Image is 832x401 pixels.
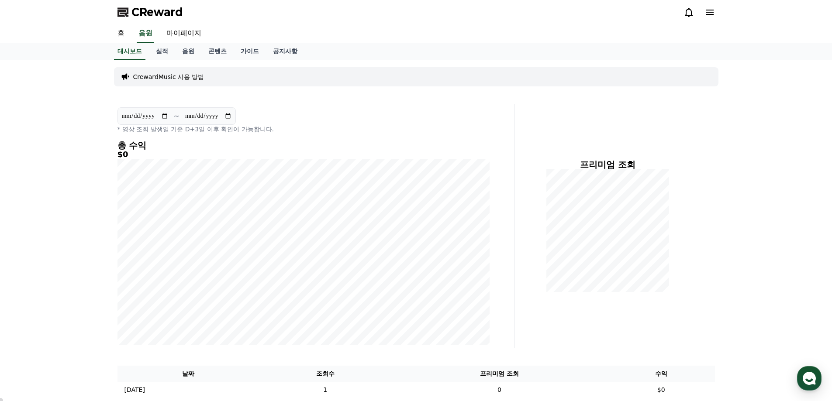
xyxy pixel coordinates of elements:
[521,160,694,169] h4: 프리미엄 조회
[117,141,490,150] h4: 총 수익
[117,125,490,134] p: * 영상 조회 발생일 기준 D+3일 이후 확인이 가능합니다.
[117,5,183,19] a: CReward
[175,43,201,60] a: 음원
[259,366,391,382] th: 조회수
[608,366,715,382] th: 수익
[201,43,234,60] a: 콘텐츠
[131,5,183,19] span: CReward
[266,43,304,60] a: 공지사항
[234,43,266,60] a: 가이드
[391,382,608,398] td: 0
[149,43,175,60] a: 실적
[608,382,715,398] td: $0
[391,366,608,382] th: 프리미엄 조회
[133,72,204,81] a: CrewardMusic 사용 방법
[137,24,154,43] a: 음원
[259,382,391,398] td: 1
[117,366,259,382] th: 날짜
[124,385,145,394] p: [DATE]
[110,24,131,43] a: 홈
[159,24,208,43] a: 마이페이지
[117,150,490,159] h5: $0
[114,43,145,60] a: 대시보드
[174,111,180,121] p: ~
